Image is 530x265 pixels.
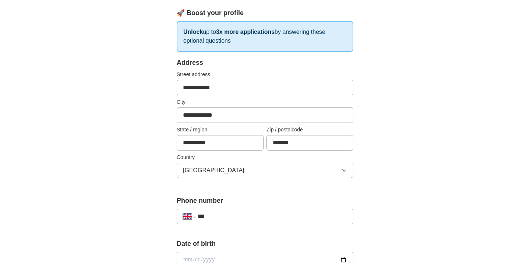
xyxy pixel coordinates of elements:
label: Phone number [177,196,353,206]
strong: Unlock [183,29,203,35]
div: Address [177,58,353,68]
p: up to by answering these optional questions [177,21,353,52]
label: State / region [177,126,264,134]
label: Zip / postalcode [266,126,353,134]
strong: 3x more applications [216,29,275,35]
div: 🚀 Boost your profile [177,8,353,18]
label: City [177,98,353,106]
button: [GEOGRAPHIC_DATA] [177,163,353,178]
label: Date of birth [177,239,353,249]
label: Country [177,153,353,161]
span: [GEOGRAPHIC_DATA] [183,166,244,175]
label: Street address [177,71,353,78]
